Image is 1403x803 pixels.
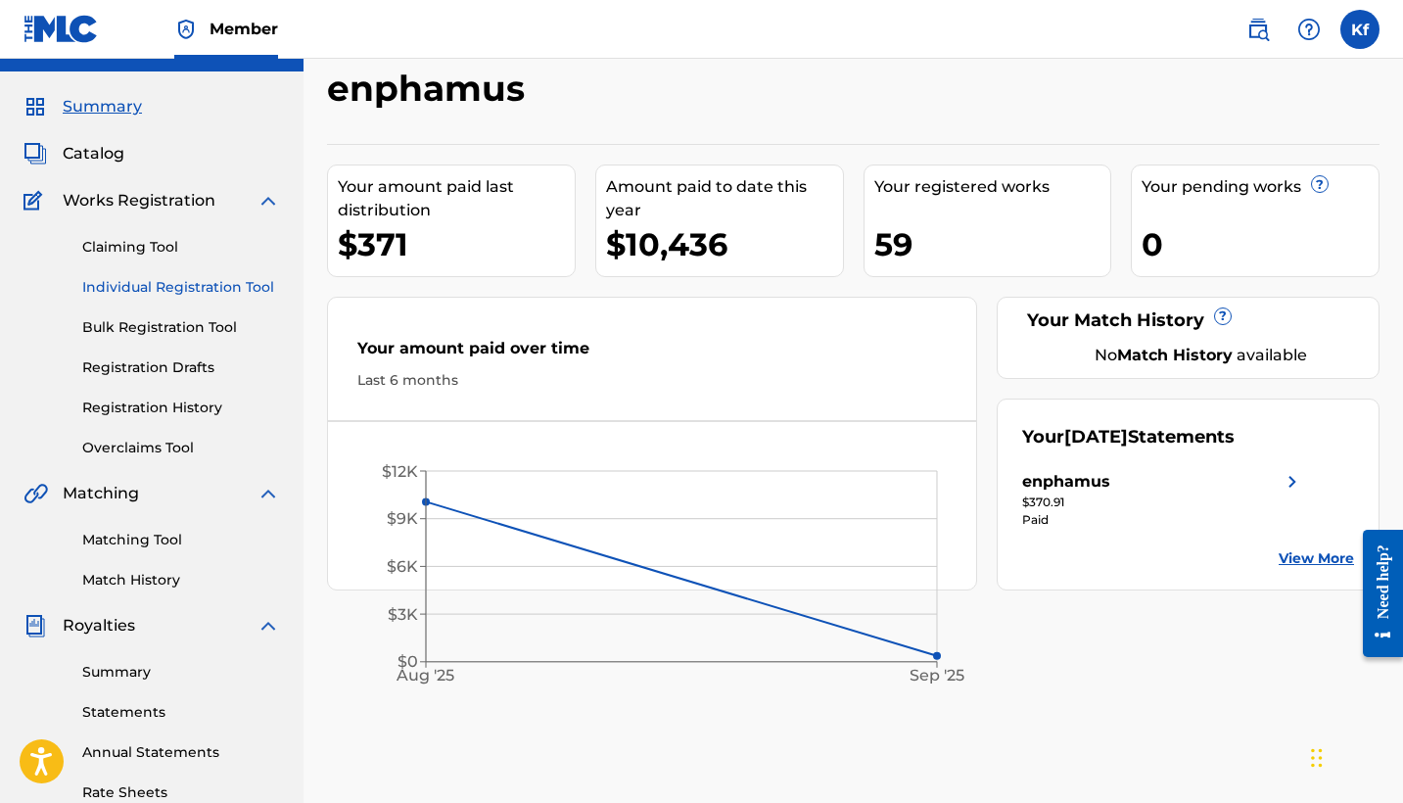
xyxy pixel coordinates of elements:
div: $371 [338,222,575,266]
img: help [1297,18,1321,41]
div: $370.91 [1022,494,1304,511]
img: MLC Logo [23,15,99,43]
div: $10,436 [606,222,843,266]
img: search [1246,18,1270,41]
iframe: Resource Center [1348,513,1403,675]
tspan: $3K [388,605,418,624]
div: 59 [874,222,1111,266]
span: Catalog [63,142,124,165]
span: Summary [63,95,142,118]
a: Bulk Registration Tool [82,317,280,338]
a: CatalogCatalog [23,142,124,165]
a: Annual Statements [82,742,280,763]
a: Match History [82,570,280,590]
div: 0 [1142,222,1379,266]
img: Top Rightsholder [174,18,198,41]
div: Paid [1022,511,1304,529]
tspan: $9K [387,509,418,528]
a: Statements [82,702,280,723]
img: Catalog [23,142,47,165]
span: Member [210,18,278,40]
span: ? [1215,308,1231,324]
div: Help [1289,10,1329,49]
span: Matching [63,482,139,505]
img: Royalties [23,614,47,638]
div: Your registered works [874,175,1111,199]
img: expand [257,614,280,638]
strong: Match History [1117,346,1233,364]
tspan: $0 [398,652,418,671]
a: Registration History [82,398,280,418]
tspan: Aug '25 [397,666,455,685]
img: Matching [23,482,48,505]
img: Summary [23,95,47,118]
div: User Menu [1340,10,1380,49]
div: enphamus [1022,470,1110,494]
a: Summary [82,662,280,683]
a: Matching Tool [82,530,280,550]
img: Works Registration [23,189,49,213]
div: Amount paid to date this year [606,175,843,222]
img: expand [257,189,280,213]
div: No available [1047,344,1354,367]
a: Claiming Tool [82,237,280,258]
a: View More [1279,548,1354,569]
tspan: $12K [382,462,418,481]
iframe: Chat Widget [1305,709,1403,803]
div: Your Match History [1022,307,1354,334]
div: Your amount paid over time [357,337,947,370]
a: enphamusright chevron icon$370.91Paid [1022,470,1304,529]
a: Overclaims Tool [82,438,280,458]
img: right chevron icon [1281,470,1304,494]
span: Works Registration [63,189,215,213]
img: expand [257,482,280,505]
a: Public Search [1239,10,1278,49]
h2: enphamus [327,67,535,111]
tspan: $6K [387,557,418,576]
span: ? [1312,176,1328,192]
div: Your pending works [1142,175,1379,199]
a: SummarySummary [23,95,142,118]
a: Individual Registration Tool [82,277,280,298]
div: Last 6 months [357,370,947,391]
a: Rate Sheets [82,782,280,803]
span: [DATE] [1064,426,1128,448]
tspan: Sep '25 [910,666,964,685]
span: Royalties [63,614,135,638]
div: Your Statements [1022,424,1235,450]
div: Drag [1311,729,1323,787]
div: Your amount paid last distribution [338,175,575,222]
a: Registration Drafts [82,357,280,378]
